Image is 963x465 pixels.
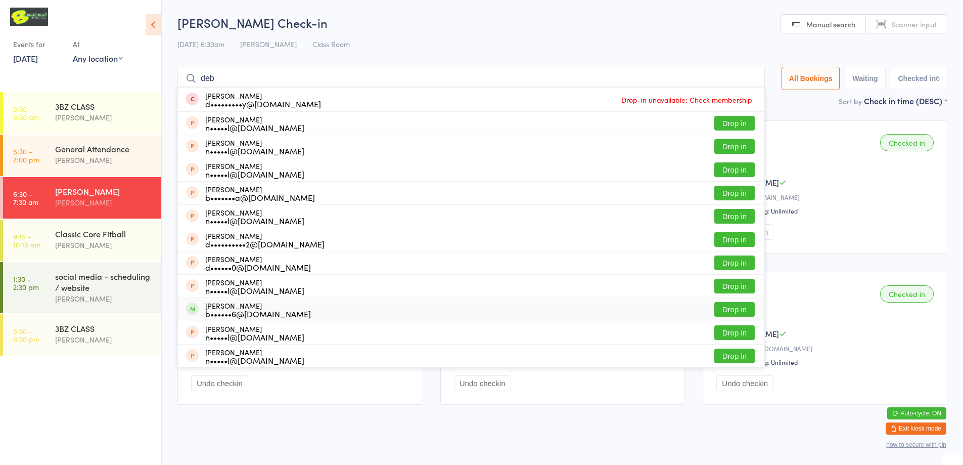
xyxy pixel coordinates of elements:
[205,325,304,341] div: [PERSON_NAME]
[886,422,946,435] button: Exit kiosk mode
[3,135,161,176] a: 5:30 -7:00 pmGeneral Attendance[PERSON_NAME]
[3,92,161,134] a: 5:30 -6:30 am3BZ CLASS[PERSON_NAME]
[73,36,123,53] div: At
[55,334,153,346] div: [PERSON_NAME]
[55,197,153,208] div: [PERSON_NAME]
[205,348,304,364] div: [PERSON_NAME]
[3,314,161,356] a: 5:30 -6:30 pm3BZ CLASS[PERSON_NAME]
[714,209,755,224] button: Drop in
[714,116,755,131] button: Drop in
[716,375,773,391] button: Undo checkin
[205,286,304,294] div: n•••••l@[DOMAIN_NAME]
[205,100,321,108] div: d•••••••••y@[DOMAIN_NAME]
[55,112,153,123] div: [PERSON_NAME]
[205,263,311,271] div: d••••••0@[DOMAIN_NAME]
[13,327,39,343] time: 5:30 - 6:30 pm
[205,147,304,155] div: n•••••l@[DOMAIN_NAME]
[205,162,304,178] div: [PERSON_NAME]
[55,239,153,251] div: [PERSON_NAME]
[205,232,325,248] div: [PERSON_NAME]
[714,186,755,200] button: Drop in
[454,375,511,391] button: Undo checkin
[205,185,315,201] div: [PERSON_NAME]
[13,53,38,64] a: [DATE]
[886,441,946,448] button: how to secure with pin
[205,302,311,318] div: [PERSON_NAME]
[55,101,153,112] div: 3BZ CLASS
[806,19,855,29] span: Manual search
[13,147,39,163] time: 5:30 - 7:00 pm
[205,278,304,294] div: [PERSON_NAME]
[205,310,311,318] div: b••••••6@[DOMAIN_NAME]
[55,228,153,239] div: Classic Core Fitball
[936,74,940,82] div: 6
[714,302,755,317] button: Drop in
[205,333,304,341] div: n•••••l@[DOMAIN_NAME]
[716,193,937,201] div: m••••••6@[DOMAIN_NAME]
[714,325,755,340] button: Drop in
[13,36,63,53] div: Events for
[10,8,48,26] img: B Transformed Gym
[845,67,885,90] button: Waiting
[240,39,297,49] span: [PERSON_NAME]
[880,285,934,303] div: Checked in
[177,39,224,49] span: [DATE] 6:30am
[205,208,304,225] div: [PERSON_NAME]
[205,92,321,108] div: [PERSON_NAME]
[714,349,755,363] button: Drop in
[177,14,947,31] h2: [PERSON_NAME] Check-in
[13,105,39,121] time: 5:30 - 6:30 am
[55,154,153,166] div: [PERSON_NAME]
[714,162,755,177] button: Drop in
[205,255,311,271] div: [PERSON_NAME]
[312,39,350,49] span: Class Room
[55,323,153,334] div: 3BZ CLASS
[55,293,153,305] div: [PERSON_NAME]
[714,232,755,247] button: Drop in
[891,67,948,90] button: Checked in6
[205,170,304,178] div: n•••••l@[DOMAIN_NAME]
[55,186,153,197] div: [PERSON_NAME]
[73,53,123,64] div: Any location
[891,19,937,29] span: Scanner input
[714,256,755,270] button: Drop in
[177,67,765,90] input: Search
[3,177,161,219] a: 6:30 -7:30 am[PERSON_NAME][PERSON_NAME]
[3,262,161,313] a: 1:30 -2:30 pmsocial media - scheduling / website[PERSON_NAME]
[880,134,934,151] div: Checked in
[205,240,325,248] div: d••••••••••2@[DOMAIN_NAME]
[205,139,304,155] div: [PERSON_NAME]
[887,407,946,419] button: Auto-cycle: ON
[13,275,39,291] time: 1:30 - 2:30 pm
[864,95,947,106] div: Check in time (DESC)
[205,115,304,132] div: [PERSON_NAME]
[839,96,862,106] label: Sort by
[55,271,153,293] div: social media - scheduling / website
[714,139,755,154] button: Drop in
[13,232,40,248] time: 9:15 - 10:15 am
[205,217,304,225] div: n•••••l@[DOMAIN_NAME]
[782,67,840,90] button: All Bookings
[716,358,937,366] div: Classes Remaining: Unlimited
[13,190,38,206] time: 6:30 - 7:30 am
[205,356,304,364] div: n•••••l@[DOMAIN_NAME]
[3,220,161,261] a: 9:15 -10:15 amClassic Core Fitball[PERSON_NAME]
[714,279,755,293] button: Drop in
[716,206,937,215] div: Classes Remaining: Unlimited
[619,92,755,107] span: Drop-in unavailable: Check membership
[205,123,304,132] div: n•••••l@[DOMAIN_NAME]
[205,193,315,201] div: b•••••••a@[DOMAIN_NAME]
[55,143,153,154] div: General Attendance
[191,375,248,391] button: Undo checkin
[716,344,937,353] div: g•••••••••••y@[DOMAIN_NAME]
